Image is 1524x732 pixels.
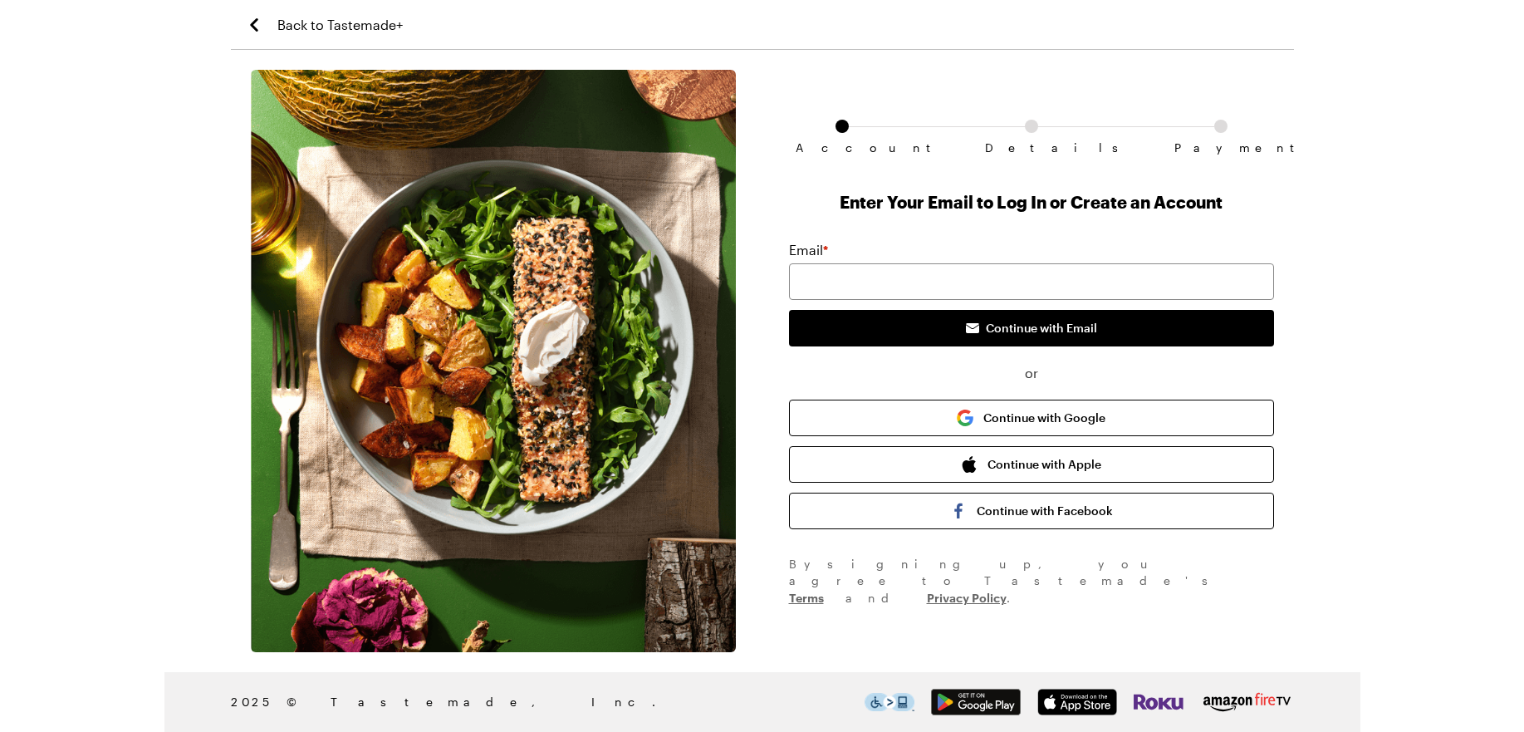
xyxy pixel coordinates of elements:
div: By signing up , you agree to Tastemade's and . [789,556,1274,607]
img: Google Play [931,689,1021,715]
button: Continue with Google [789,400,1274,436]
button: Continue with Apple [789,446,1274,483]
span: Continue with Email [986,320,1097,337]
span: or [789,363,1274,383]
img: App Store [1037,689,1117,715]
span: Payment [1174,141,1267,155]
span: Details [985,141,1078,155]
span: 2025 © Tastemade, Inc. [231,693,865,711]
img: Amazon Fire TV [1200,689,1294,715]
ol: Subscription checkout form navigation [789,120,1274,141]
button: Continue with Email [789,310,1274,346]
h1: Enter Your Email to Log In or Create an Account [789,190,1274,214]
a: Privacy Policy [927,589,1007,605]
span: Account [796,141,889,155]
button: Continue with Facebook [789,493,1274,529]
span: Back to Tastemade+ [277,15,403,35]
img: This icon serves as a link to download the Level Access assistive technology app for individuals ... [865,693,914,711]
a: Terms [789,589,824,605]
label: Email [789,240,828,260]
img: Roku [1134,689,1183,715]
